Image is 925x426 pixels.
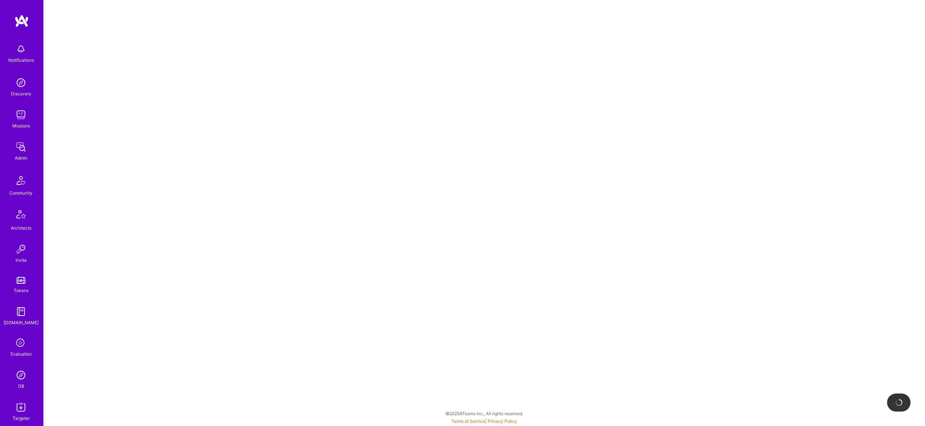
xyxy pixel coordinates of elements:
[14,108,28,122] img: teamwork
[12,207,30,224] img: Architects
[16,256,27,264] div: Invite
[895,399,903,407] img: loading
[10,350,32,358] div: Evaluation
[14,75,28,90] img: discovery
[14,14,29,27] img: logo
[11,90,31,97] div: Discovery
[12,122,30,130] div: Missions
[8,56,34,64] div: Notifications
[488,418,517,424] a: Privacy Policy
[14,304,28,319] img: guide book
[9,189,33,197] div: Community
[14,287,29,294] div: Tokens
[4,319,39,326] div: [DOMAIN_NAME]
[14,242,28,256] img: Invite
[14,140,28,154] img: admin teamwork
[13,414,30,422] div: Targeter
[14,336,28,350] i: icon SelectionTeam
[14,368,28,382] img: Admin Search
[43,404,925,422] div: © 2025 ATeams Inc., All rights reserved.
[18,382,24,390] div: DB
[14,42,28,56] img: bell
[12,172,30,189] img: Community
[15,154,27,162] div: Admin
[14,400,28,414] img: Skill Targeter
[11,224,31,232] div: Architects
[451,418,517,424] span: |
[17,277,25,284] img: tokens
[451,418,485,424] a: Terms of Service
